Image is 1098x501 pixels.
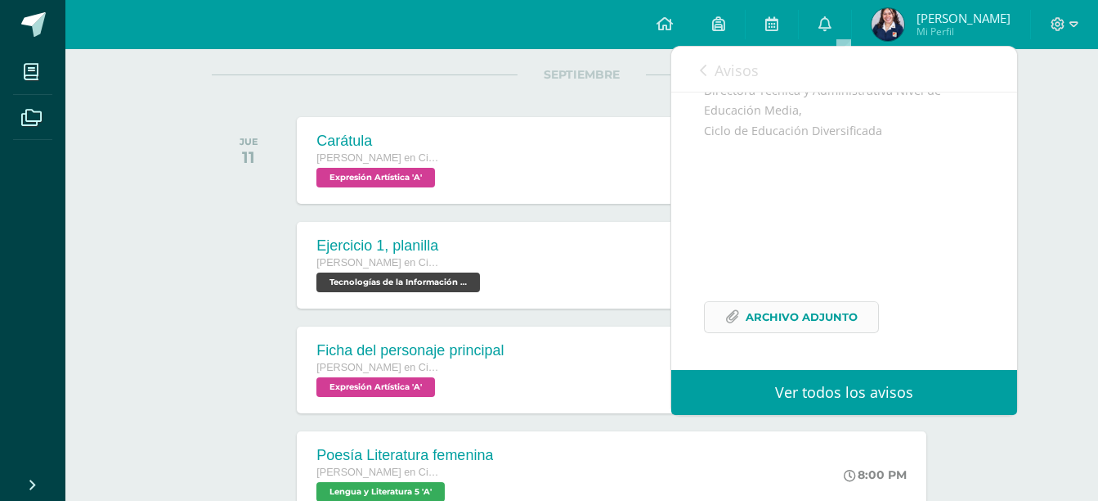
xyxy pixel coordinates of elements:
[316,273,480,292] span: Tecnologías de la Información y la Comunicación 5 'A'
[240,136,258,147] div: JUE
[316,447,493,464] div: Poesía Literatura femenina
[316,257,439,269] span: [PERSON_NAME] en Ciencias y Letras
[316,133,439,150] div: Carátula
[746,302,858,332] span: Archivo Adjunto
[844,467,907,482] div: 8:00 PM
[316,377,435,397] span: Expresión Artística 'A'
[316,152,439,164] span: [PERSON_NAME] en Ciencias y Letras
[704,301,879,333] a: Archivo Adjunto
[316,342,504,359] div: Ficha del personaje principal
[316,362,439,373] span: [PERSON_NAME] en Ciencias y Letras
[916,10,1011,26] span: [PERSON_NAME]
[872,8,904,41] img: 6db8b325eaf605e1cd95baff0034f5c7.png
[715,61,759,80] span: Avisos
[518,67,646,82] span: SEPTIEMBRE
[316,168,435,187] span: Expresión Artística 'A'
[316,237,484,255] div: Ejercicio 1, planilla
[916,25,1011,38] span: Mi Perfil
[316,467,439,478] span: [PERSON_NAME] en Ciencias y Letras
[671,370,1017,415] a: Ver todos los avisos
[240,147,258,167] div: 11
